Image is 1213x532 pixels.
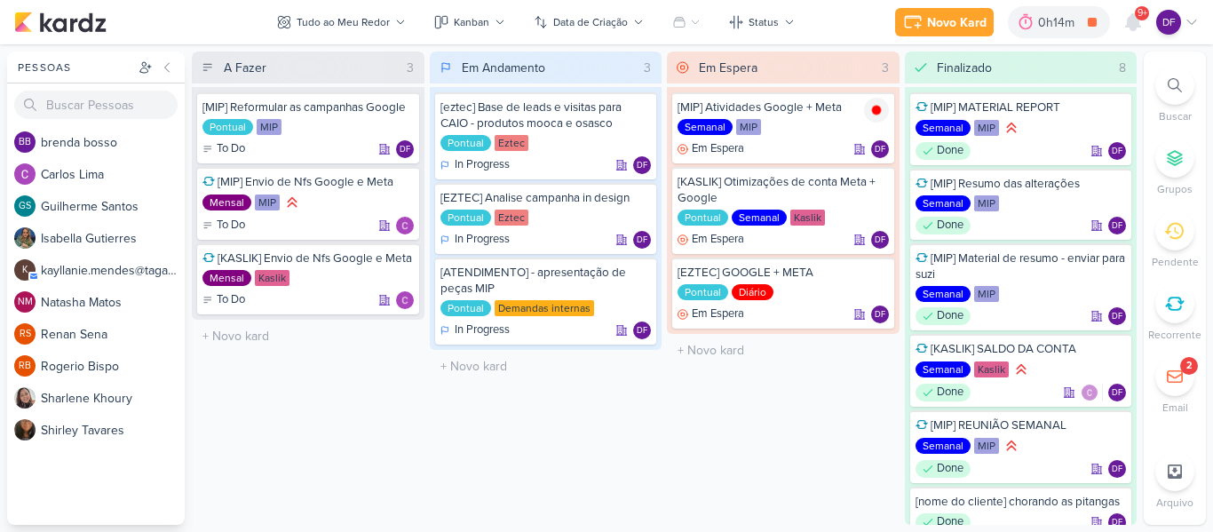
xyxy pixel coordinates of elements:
div: Diego Freitas [1108,384,1126,401]
p: To Do [217,291,245,309]
div: k a y l l a n i e . m e n d e s @ t a g a w a - m a i l . c o m . b r [41,261,185,280]
div: Responsável: Diego Freitas [1108,217,1126,234]
p: Done [937,384,963,401]
div: Responsável: Diego Freitas [871,140,889,158]
div: MIP [255,195,280,210]
div: Responsável: Diego Freitas [633,231,651,249]
p: Recorrente [1148,327,1201,343]
div: brenda bosso [14,131,36,153]
p: DF [1112,222,1122,231]
div: Pontual [440,135,491,151]
p: Email [1162,400,1188,416]
div: MIP [974,120,999,136]
p: RB [19,361,31,371]
div: Finalizado [937,59,992,77]
div: Responsável: Diego Freitas [1108,307,1126,325]
div: Eztec [495,135,528,151]
p: To Do [217,140,245,158]
div: To Do [202,140,245,158]
div: [MIP] Material de resumo - enviar para suzi [916,250,1127,282]
div: N a t a s h a M a t o s [41,293,185,312]
div: G u i l h e r m e S a n t o s [41,197,185,216]
div: Kaslik [790,210,825,226]
div: A Fazer [224,59,266,77]
div: Kaslik [974,361,1009,377]
p: Em Espera [692,140,744,158]
div: Mensal [202,195,251,210]
div: b r e n d a b o s s o [41,133,185,152]
div: Kaslik [255,270,289,286]
div: Done [916,384,971,401]
div: Done [916,513,971,531]
div: Responsável: Carlos Lima [396,217,414,234]
div: 8 [1112,59,1133,77]
div: In Progress [440,231,510,249]
div: MIP [257,119,281,135]
p: Done [937,217,963,234]
div: Prioridade Alta [1012,361,1030,378]
div: Responsável: Diego Freitas [633,156,651,174]
div: In Progress [440,322,510,339]
img: Isabella Gutierres [14,227,36,249]
div: Pontual [440,210,491,226]
p: NM [18,298,33,307]
div: Semanal [916,195,971,211]
div: Done [916,142,971,160]
div: 2 [1186,359,1192,373]
p: DF [875,311,885,320]
div: S h i r l e y T a v a r e s [41,421,185,440]
p: Grupos [1157,181,1193,197]
div: Responsável: Diego Freitas [396,140,414,158]
div: [MIP] Resumo das alterações [916,176,1127,192]
p: GS [19,202,31,211]
p: Arquivo [1156,495,1193,511]
div: Responsável: Diego Freitas [1108,142,1126,160]
div: Pontual [202,119,253,135]
div: Pontual [678,284,728,300]
div: S h a r l e n e K h o u r y [41,389,185,408]
img: Carlos Lima [14,163,36,185]
p: In Progress [455,156,510,174]
div: Em Espera [678,140,744,158]
div: Responsável: Diego Freitas [1108,384,1126,401]
p: DF [1112,389,1122,398]
img: Shirley Tavares [14,419,36,441]
p: bb [19,138,31,147]
div: Diego Freitas [1108,513,1126,531]
div: [KASLIK] SALDO DA CONTA [916,341,1127,357]
button: Novo Kard [895,8,994,36]
div: Diego Freitas [633,231,651,249]
div: 3 [637,59,658,77]
div: 0h14m [1038,13,1080,32]
p: Done [937,142,963,160]
img: Carlos Lima [396,217,414,234]
div: [KASLIK] Envio de Nfs Google e Meta [202,250,414,266]
div: [nome do cliente] chorando as pitangas [916,494,1127,510]
img: kardz.app [14,12,107,33]
div: 3 [400,59,421,77]
p: DF [1112,313,1122,322]
div: C a r l o s L i m a [41,165,185,184]
div: [MIP] Atividades Google + Meta [678,99,889,115]
div: Mensal [202,270,251,286]
p: DF [1112,465,1122,474]
div: Pontual [440,300,491,316]
input: + Novo kard [670,337,896,363]
div: In Progress [440,156,510,174]
div: Natasha Matos [14,291,36,313]
span: 9+ [1138,6,1147,20]
img: Sharlene Khoury [14,387,36,409]
div: Semanal [732,210,787,226]
div: Pontual [678,210,728,226]
p: Em Espera [692,306,744,323]
div: Done [916,307,971,325]
div: Semanal [916,438,971,454]
div: Diego Freitas [871,231,889,249]
p: DF [875,236,885,245]
input: Buscar Pessoas [14,91,178,119]
div: [ATENDIMENTO] - apresentação de peças MIP [440,265,652,297]
div: Diego Freitas [871,306,889,323]
p: k [22,266,28,275]
p: In Progress [455,231,510,249]
div: 3 [875,59,896,77]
